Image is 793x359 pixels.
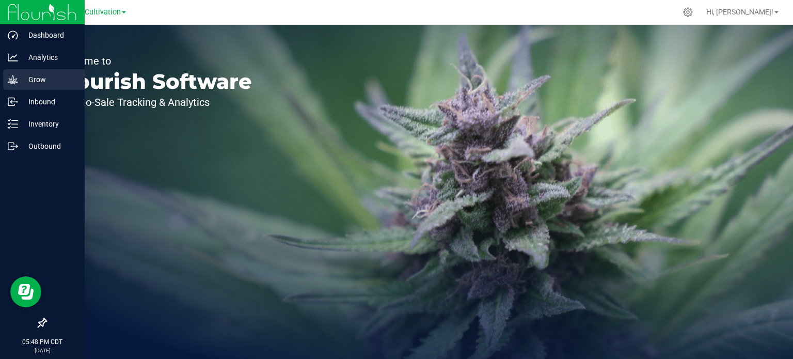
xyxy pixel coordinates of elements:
[18,118,80,130] p: Inventory
[18,29,80,41] p: Dashboard
[8,97,18,107] inline-svg: Inbound
[56,56,252,66] p: Welcome to
[681,7,694,17] div: Manage settings
[8,74,18,85] inline-svg: Grow
[56,97,252,107] p: Seed-to-Sale Tracking & Analytics
[56,71,252,92] p: Flourish Software
[8,141,18,151] inline-svg: Outbound
[10,276,41,307] iframe: Resource center
[18,96,80,108] p: Inbound
[8,52,18,63] inline-svg: Analytics
[18,73,80,86] p: Grow
[85,8,121,17] span: Cultivation
[8,30,18,40] inline-svg: Dashboard
[706,8,773,16] span: Hi, [PERSON_NAME]!
[5,337,80,347] p: 05:48 PM CDT
[8,119,18,129] inline-svg: Inventory
[18,51,80,64] p: Analytics
[5,347,80,354] p: [DATE]
[18,140,80,152] p: Outbound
